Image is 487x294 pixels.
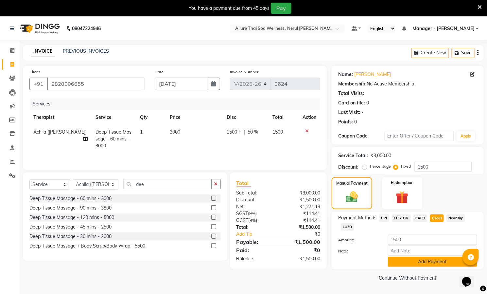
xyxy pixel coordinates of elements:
th: Service [92,110,136,125]
b: 08047224946 [72,19,101,38]
th: Therapist [29,110,92,125]
div: Name: [338,71,353,78]
button: Add Payment [388,257,477,267]
span: 3000 [170,129,180,135]
button: Pay [271,3,291,14]
input: Amount [388,235,477,245]
span: CUSTOM [392,214,411,222]
span: Payment Methods [338,214,376,221]
div: Services [30,98,325,110]
a: Continue Without Payment [333,275,482,282]
span: Manager - [PERSON_NAME] [412,25,475,32]
input: Search or Scan [123,179,212,189]
div: Membership: [338,81,367,87]
div: Card on file: [338,100,365,106]
img: logo [17,19,61,38]
div: Balance : [232,255,278,262]
span: Total [236,180,252,187]
input: Add Note [388,246,477,256]
label: Note: [333,248,383,254]
span: 1 [140,129,143,135]
span: Achila ([PERSON_NAME]) [33,129,87,135]
span: 9% [250,218,256,223]
div: ₹1,500.00 [278,224,325,231]
label: Date [155,69,164,75]
th: Total [269,110,299,125]
th: Price [166,110,223,125]
div: 0 [354,119,357,125]
div: Total Visits: [338,90,364,97]
div: ( ) [232,217,278,224]
div: Deep Tissue Massage - 45 mins - 2500 [29,224,112,230]
button: +91 [29,78,48,90]
span: CGST [236,217,249,223]
img: _cash.svg [342,190,362,204]
div: ₹1,500.00 [278,238,325,246]
button: Apply [457,131,475,141]
div: ₹3,000.00 [278,190,325,196]
div: Service Total: [338,152,368,159]
div: Sub Total: [232,190,278,196]
span: LUZO [341,223,354,231]
th: Qty [136,110,166,125]
div: No Active Membership [338,81,477,87]
th: Disc [223,110,269,125]
a: [PERSON_NAME] [354,71,391,78]
div: Deep Tissue Massage - 120 mins - 5000 [29,214,114,221]
label: Percentage [370,163,391,169]
input: Search by Name/Mobile/Email/Code [47,78,145,90]
input: Enter Offer / Coupon Code [385,131,454,141]
div: - [361,109,363,116]
div: 0 [366,100,369,106]
label: Fixed [401,163,411,169]
div: ₹3,000.00 [371,152,391,159]
iframe: chat widget [460,268,480,287]
div: Discount: [232,196,278,203]
span: UPI [379,214,389,222]
span: 50 % [248,129,258,136]
span: CASH [430,214,444,222]
span: NearBuy [446,214,465,222]
th: Action [299,110,320,125]
div: Net: [232,203,278,210]
div: ₹1,500.00 [278,255,325,262]
div: Deep Tissue Massage - 90 mins - 3800 [29,205,112,211]
span: Deep Tissue Massage - 60 mins - 3000 [96,129,131,149]
button: Save [452,48,475,58]
div: Points: [338,119,353,125]
div: Deep Tissue Massage - 30 mins - 2000 [29,233,112,240]
label: Invoice Number [230,69,258,75]
div: ₹0 [278,246,325,254]
label: Client [29,69,40,75]
div: Last Visit: [338,109,360,116]
span: CARD [413,214,427,222]
img: _gift.svg [392,190,412,205]
div: Total: [232,224,278,231]
span: 1500 F [227,129,241,136]
button: Create New [411,48,449,58]
span: 1500 [272,129,283,135]
label: Amount: [333,237,383,243]
div: Discount: [338,164,358,171]
a: INVOICE [31,46,55,57]
a: Add Tip [232,231,286,238]
div: ₹1,500.00 [278,196,325,203]
div: You have a payment due from 45 days [189,5,270,12]
div: ₹114.41 [278,210,325,217]
span: 9% [250,211,256,216]
span: | [244,129,245,136]
div: ₹1,271.19 [278,203,325,210]
div: ₹114.41 [278,217,325,224]
div: Deep Tissue Massage - 60 mins - 3000 [29,195,112,202]
a: PREVIOUS INVOICES [63,48,109,54]
div: ( ) [232,210,278,217]
span: SGST [236,211,248,216]
div: Coupon Code [338,133,385,139]
label: Manual Payment [336,180,368,186]
label: Redemption [391,180,413,186]
div: ₹0 [286,231,325,238]
div: Payable: [232,238,278,246]
div: Paid: [232,246,278,254]
div: Deep Tissue Massage + Body Scrub/Body Wrap - 5500 [29,243,145,249]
